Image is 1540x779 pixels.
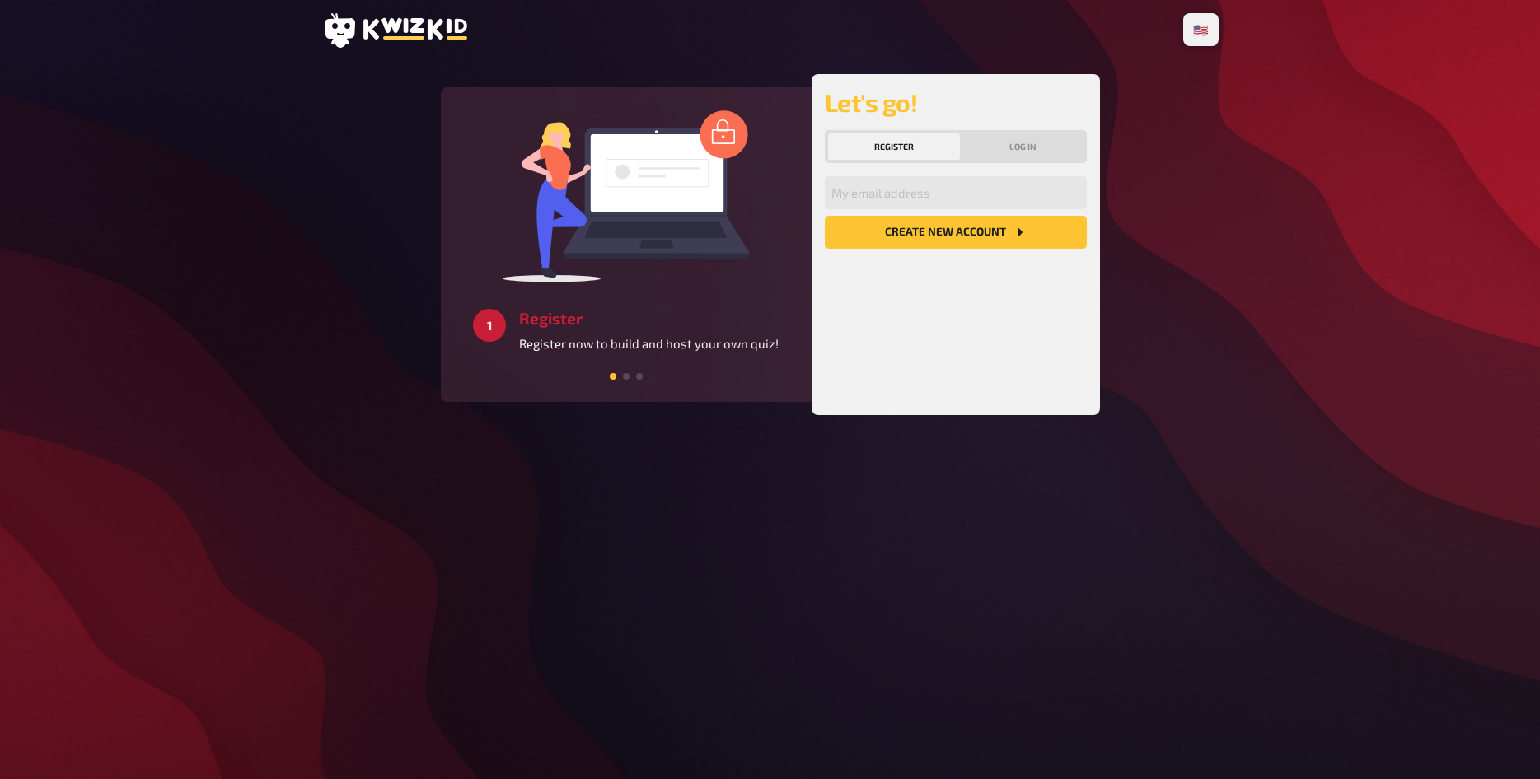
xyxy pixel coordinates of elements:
[1187,16,1215,43] li: 🇺🇸
[519,309,779,328] h3: Register
[963,133,1084,160] button: Log in
[825,216,1087,249] button: Create new account
[825,176,1087,209] input: My email address
[828,133,961,160] button: Register
[825,87,1087,117] h2: Let's go!
[473,309,506,342] div: 1
[519,334,779,353] p: Register now to build and host your own quiz!
[503,110,750,282] img: log in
